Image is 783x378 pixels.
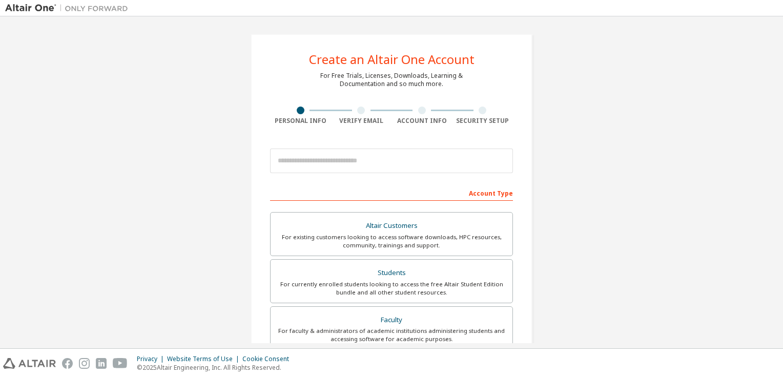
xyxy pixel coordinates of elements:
[277,233,506,249] div: For existing customers looking to access software downloads, HPC resources, community, trainings ...
[242,355,295,363] div: Cookie Consent
[277,280,506,297] div: For currently enrolled students looking to access the free Altair Student Edition bundle and all ...
[137,355,167,363] div: Privacy
[277,219,506,233] div: Altair Customers
[277,327,506,343] div: For faculty & administrators of academic institutions administering students and accessing softwa...
[331,117,392,125] div: Verify Email
[277,313,506,327] div: Faculty
[270,184,513,201] div: Account Type
[3,358,56,369] img: altair_logo.svg
[391,117,452,125] div: Account Info
[79,358,90,369] img: instagram.svg
[320,72,463,88] div: For Free Trials, Licenses, Downloads, Learning & Documentation and so much more.
[309,53,475,66] div: Create an Altair One Account
[62,358,73,369] img: facebook.svg
[113,358,128,369] img: youtube.svg
[452,117,513,125] div: Security Setup
[137,363,295,372] p: © 2025 Altair Engineering, Inc. All Rights Reserved.
[270,117,331,125] div: Personal Info
[277,266,506,280] div: Students
[96,358,107,369] img: linkedin.svg
[167,355,242,363] div: Website Terms of Use
[5,3,133,13] img: Altair One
